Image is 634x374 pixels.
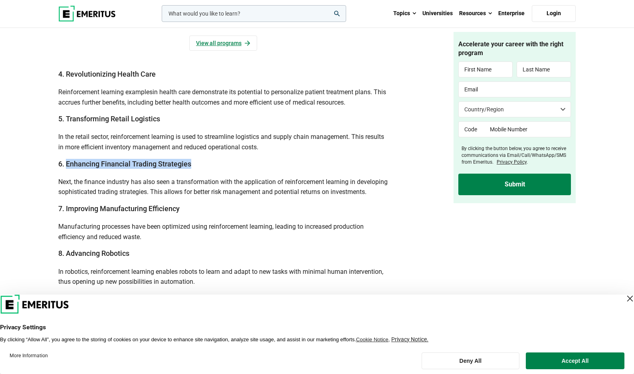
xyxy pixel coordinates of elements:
[58,268,383,286] span: In robotics, reinforcement learning enables robots to learn and adapt to new tasks with minimal h...
[162,5,346,22] input: woocommerce-product-search-field-0
[189,36,257,51] a: View all programs
[58,223,364,241] span: Manufacturing processes have been optimized using reinforcement learning, leading to increased pr...
[58,88,153,96] span: Reinforcement learning examples
[58,204,180,213] b: 7. Improving Manufacturing Efficiency
[462,146,571,166] label: By clicking the button below, you agree to receive communications via Email/Call/WhatsApp/SMS fro...
[458,102,571,118] select: Country
[458,62,513,78] input: First Name
[458,174,571,195] input: Submit
[58,294,125,303] b: 9. Elevating Game AI
[58,70,156,78] b: 4. Revolutionizing Health Care
[458,40,571,58] h4: Accelerate your career with the right program
[58,115,160,123] b: 5. Transforming Retail Logistics
[484,122,571,138] input: Mobile Number
[497,159,527,165] a: Privacy Policy
[458,82,571,98] input: Email
[458,122,484,138] input: Code
[517,62,571,78] input: Last Name
[532,5,576,22] a: Login
[58,249,129,257] b: 8. Advancing Robotics
[58,133,384,151] span: In the retail sector, reinforcement learning is used to streamline logistics and supply chain man...
[58,178,388,196] span: Next, the finance industry has also seen a transformation with the application of reinforcement l...
[245,40,250,46] img: View all programs
[58,160,191,168] b: 6. Enhancing Financial Trading Strategies
[58,88,386,106] span: in health care demonstrate its potential to personalize patient treatment plans. This accrues fur...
